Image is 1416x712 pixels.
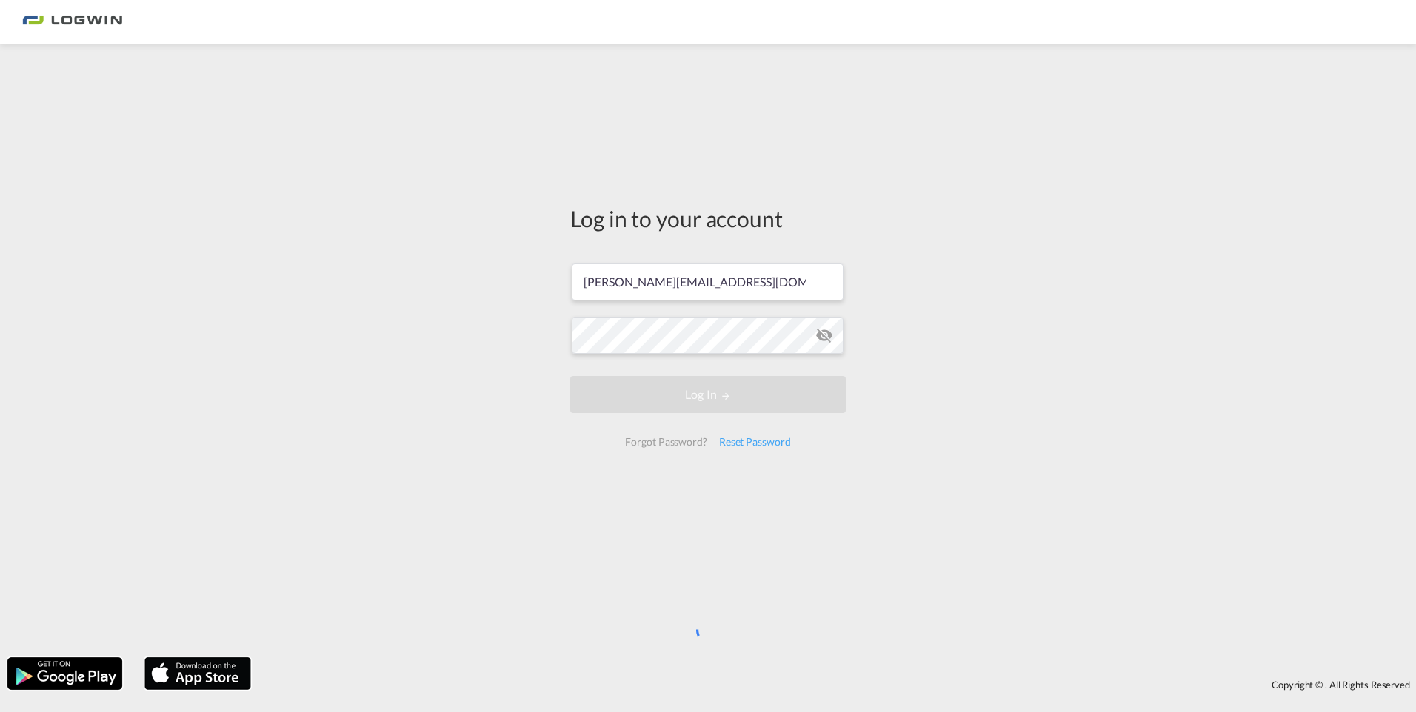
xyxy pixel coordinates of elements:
[713,429,797,455] div: Reset Password
[570,203,846,234] div: Log in to your account
[572,263,844,300] input: Enter email/phone number
[619,429,712,455] div: Forgot Password?
[22,6,122,39] img: 2761ae10d95411efa20a1f5e0282d2d7.png
[143,656,253,691] img: apple.png
[6,656,124,691] img: google.png
[815,326,833,344] md-icon: icon-eye-off
[258,672,1416,697] div: Copyright © . All Rights Reserved
[570,376,846,413] button: LOGIN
